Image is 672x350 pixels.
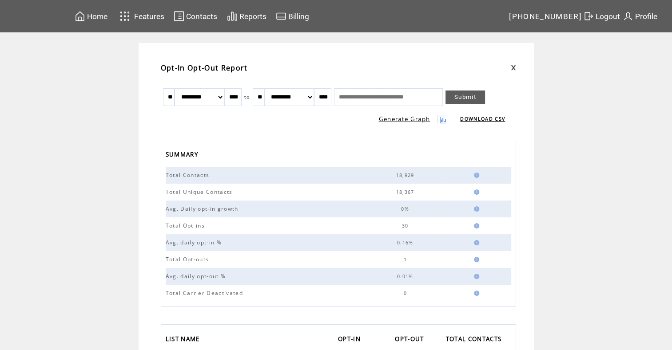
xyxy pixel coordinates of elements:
[583,11,594,22] img: exit.svg
[471,257,479,262] img: help.gif
[623,11,633,22] img: profile.svg
[134,12,164,21] span: Features
[288,12,309,21] span: Billing
[166,256,211,263] span: Total Opt-outs
[379,115,430,123] a: Generate Graph
[397,273,416,279] span: 0.01%
[402,223,411,229] span: 30
[395,333,426,347] span: OPT-OUT
[446,333,504,347] span: TOTAL CONTACTS
[244,94,250,100] span: to
[87,12,107,21] span: Home
[446,333,506,347] a: TOTAL CONTACTS
[471,274,479,279] img: help.gif
[166,171,212,179] span: Total Contacts
[396,189,417,195] span: 18,367
[396,172,417,178] span: 18,929
[226,9,268,23] a: Reports
[471,223,479,228] img: help.gif
[471,173,479,178] img: help.gif
[227,11,238,22] img: chart.svg
[172,9,219,23] a: Contacts
[621,9,659,23] a: Profile
[186,12,217,21] span: Contacts
[166,222,207,229] span: Total Opt-ins
[276,11,286,22] img: creidtcard.svg
[274,9,310,23] a: Billing
[166,188,235,196] span: Total Unique Contacts
[471,206,479,212] img: help.gif
[166,289,245,297] span: Total Carrier Deactivated
[166,148,200,163] span: SUMMARY
[166,272,228,280] span: Avg. daily opt-out %
[166,333,204,347] a: LIST NAME
[445,90,485,104] a: Submit
[75,11,85,22] img: home.svg
[338,333,365,347] a: OPT-IN
[395,333,428,347] a: OPT-OUT
[116,8,166,25] a: Features
[239,12,266,21] span: Reports
[460,116,505,122] a: DOWNLOAD CSV
[471,291,479,296] img: help.gif
[401,206,411,212] span: 0%
[582,9,621,23] a: Logout
[596,12,620,21] span: Logout
[338,333,363,347] span: OPT-IN
[397,240,416,246] span: 0.16%
[403,290,409,296] span: 0
[161,63,248,73] span: Opt-In Opt-Out Report
[509,12,582,21] span: [PHONE_NUMBER]
[117,9,133,24] img: features.svg
[403,256,409,263] span: 1
[166,239,224,246] span: Avg. daily opt-in %
[635,12,657,21] span: Profile
[471,189,479,195] img: help.gif
[73,9,109,23] a: Home
[166,205,241,212] span: Avg. Daily opt-in growth
[166,333,202,347] span: LIST NAME
[471,240,479,245] img: help.gif
[174,11,184,22] img: contacts.svg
